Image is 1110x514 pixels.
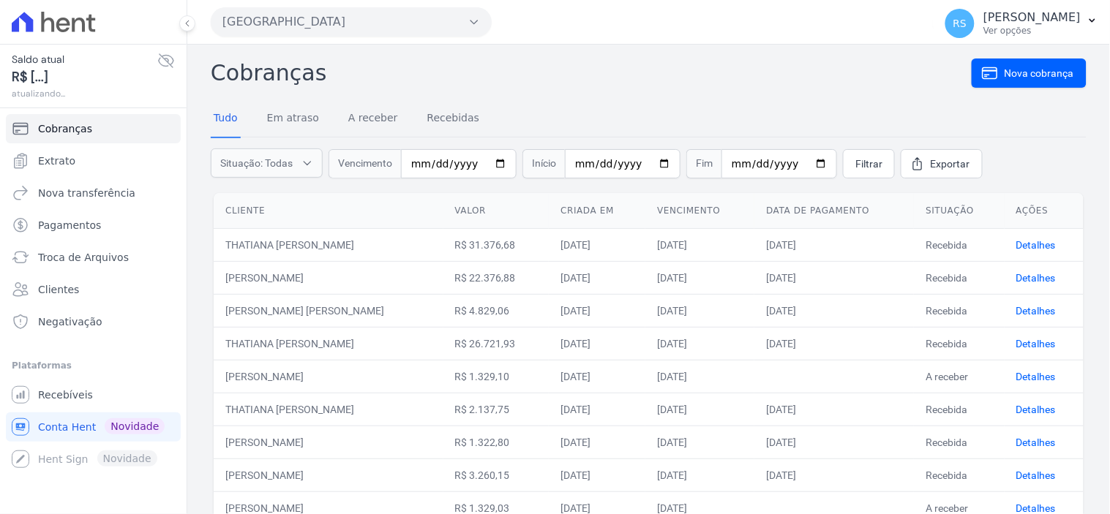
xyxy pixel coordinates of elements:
a: Detalhes [1016,239,1056,251]
a: Conta Hent Novidade [6,412,181,442]
td: R$ 3.260,15 [443,458,550,491]
th: Criada em [549,193,645,229]
span: Conta Hent [38,420,96,434]
span: Vencimento [329,149,401,178]
td: [DATE] [549,393,645,426]
a: Detalhes [1016,469,1056,481]
td: R$ 31.376,68 [443,228,550,261]
span: RS [953,18,967,29]
span: Saldo atual [12,52,157,67]
span: Fim [686,149,721,178]
td: [DATE] [754,261,914,294]
a: Clientes [6,275,181,304]
td: [DATE] [754,294,914,327]
a: Filtrar [843,149,895,178]
th: Situação [914,193,1004,229]
p: Ver opções [983,25,1081,37]
td: [DATE] [549,228,645,261]
td: [DATE] [645,458,754,491]
span: Pagamentos [38,218,101,233]
td: [DATE] [549,261,645,294]
td: THATIANA [PERSON_NAME] [214,327,443,360]
td: A receber [914,360,1004,393]
a: Nova transferência [6,178,181,208]
td: [DATE] [754,458,914,491]
span: R$ [...] [12,67,157,87]
td: [DATE] [645,426,754,458]
td: [PERSON_NAME] [214,360,443,393]
td: Recebida [914,261,1004,294]
span: Negativação [38,314,102,329]
td: [DATE] [549,327,645,360]
td: Recebida [914,426,1004,458]
a: Detalhes [1016,371,1056,382]
a: Detalhes [1016,436,1056,448]
td: [PERSON_NAME] [PERSON_NAME] [214,294,443,327]
button: Situação: Todas [211,148,323,178]
td: [DATE] [549,294,645,327]
td: Recebida [914,294,1004,327]
span: Troca de Arquivos [38,250,129,265]
a: Recebidas [424,100,483,138]
span: atualizando... [12,87,157,100]
p: [PERSON_NAME] [983,10,1081,25]
a: Exportar [901,149,983,178]
td: [DATE] [549,360,645,393]
th: Vencimento [645,193,754,229]
td: [PERSON_NAME] [214,426,443,458]
td: [DATE] [549,458,645,491]
a: Detalhes [1016,305,1056,317]
td: [DATE] [754,393,914,426]
td: Recebida [914,458,1004,491]
td: [PERSON_NAME] [214,261,443,294]
a: Em atraso [264,100,322,138]
td: [DATE] [754,327,914,360]
td: R$ 26.721,93 [443,327,550,360]
td: R$ 4.829,06 [443,294,550,327]
th: Data de pagamento [754,193,914,229]
td: R$ 22.376,88 [443,261,550,294]
td: THATIANA [PERSON_NAME] [214,393,443,426]
a: Tudo [211,100,241,138]
td: [DATE] [754,426,914,458]
button: [GEOGRAPHIC_DATA] [211,7,492,37]
span: Recebíveis [38,388,93,402]
td: [DATE] [645,294,754,327]
th: Cliente [214,193,443,229]
td: [PERSON_NAME] [214,458,443,491]
a: Detalhes [1016,502,1056,514]
span: Cobranças [38,121,92,136]
span: Início [522,149,565,178]
a: Extrato [6,146,181,175]
a: A receber [345,100,401,138]
span: Extrato [38,154,75,168]
td: [DATE] [645,360,754,393]
a: Pagamentos [6,211,181,240]
a: Cobranças [6,114,181,143]
td: [DATE] [754,228,914,261]
span: Novidade [105,418,165,434]
a: Recebíveis [6,380,181,409]
td: THATIANA [PERSON_NAME] [214,228,443,261]
td: [DATE] [549,426,645,458]
span: Situação: Todas [220,156,293,170]
a: Detalhes [1016,404,1056,415]
a: Detalhes [1016,272,1056,284]
a: Negativação [6,307,181,336]
span: Nova cobrança [1005,66,1074,80]
span: Nova transferência [38,186,135,200]
td: R$ 1.329,10 [443,360,550,393]
button: RS [PERSON_NAME] Ver opções [934,3,1110,44]
th: Valor [443,193,550,229]
td: Recebida [914,228,1004,261]
div: Plataformas [12,357,175,374]
a: Nova cobrança [972,58,1087,88]
nav: Sidebar [12,114,175,474]
td: R$ 2.137,75 [443,393,550,426]
td: [DATE] [645,228,754,261]
a: Detalhes [1016,338,1056,349]
td: R$ 1.322,80 [443,426,550,458]
td: [DATE] [645,261,754,294]
h2: Cobranças [211,56,972,89]
a: Troca de Arquivos [6,243,181,272]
